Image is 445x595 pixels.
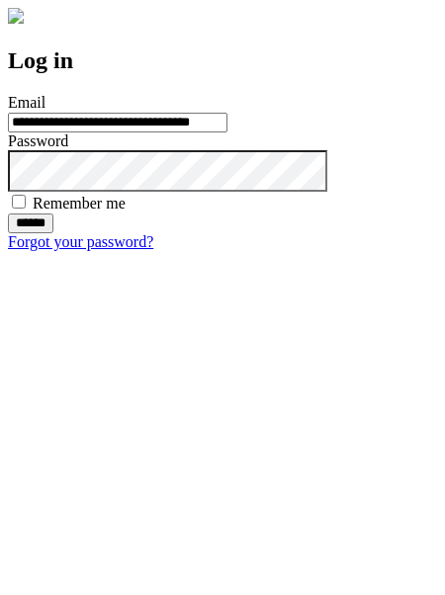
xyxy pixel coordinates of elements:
[8,94,45,111] label: Email
[8,47,437,74] h2: Log in
[8,8,24,24] img: logo-4e3dc11c47720685a147b03b5a06dd966a58ff35d612b21f08c02c0306f2b779.png
[33,195,126,212] label: Remember me
[8,233,153,250] a: Forgot your password?
[8,132,68,149] label: Password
